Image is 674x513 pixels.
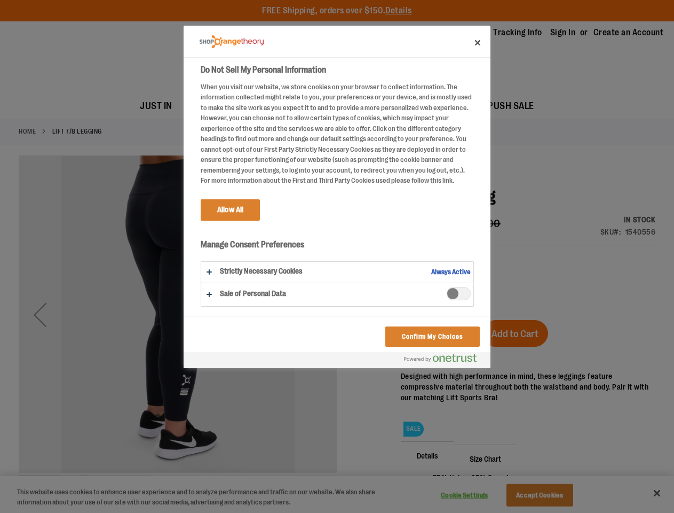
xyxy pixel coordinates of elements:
[200,35,264,49] img: Company Logo
[200,31,264,52] div: Company Logo
[466,31,489,55] button: Close
[184,26,490,368] div: Preference center
[385,327,480,347] button: Confirm My Choices
[404,354,477,362] img: Powered by OneTrust Opens in a new Tab
[201,64,474,76] h2: Do Not Sell My Personal Information
[201,239,474,256] h3: Manage Consent Preferences
[201,82,474,186] div: When you visit our website, we store cookies on your browser to collect information. The informat...
[201,199,260,221] button: Allow All
[404,354,485,367] a: Powered by OneTrust Opens in a new Tab
[447,287,471,300] span: Sale of Personal Data
[184,26,490,368] div: Do Not Sell My Personal Information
